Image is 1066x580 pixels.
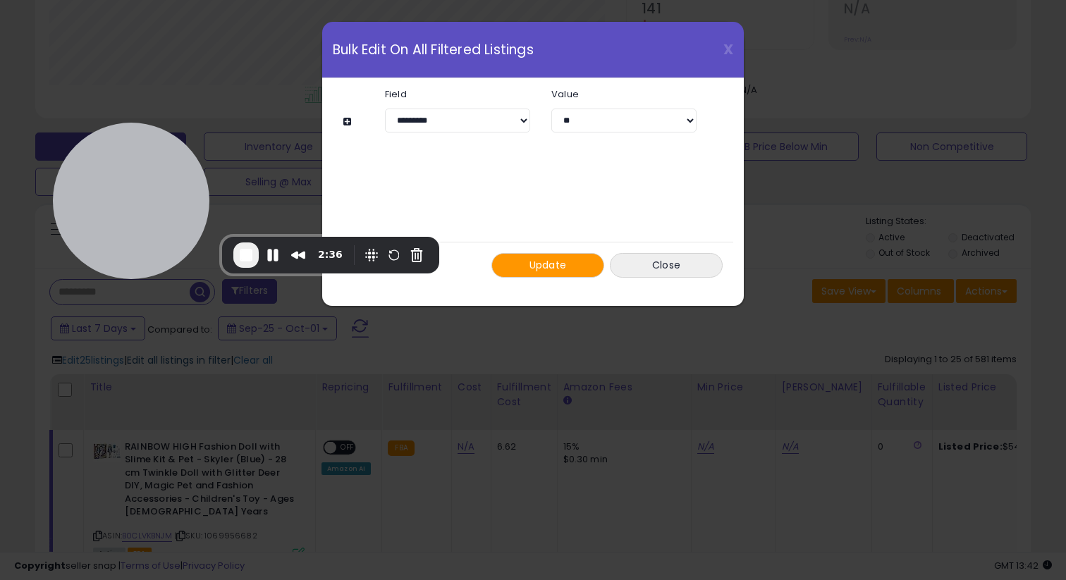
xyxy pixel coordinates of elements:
span: Update [529,258,567,272]
label: Value [541,90,707,99]
button: Close [610,253,723,278]
span: Bulk Edit On All Filtered Listings [333,43,534,56]
span: X [723,39,733,59]
label: Field [374,90,541,99]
